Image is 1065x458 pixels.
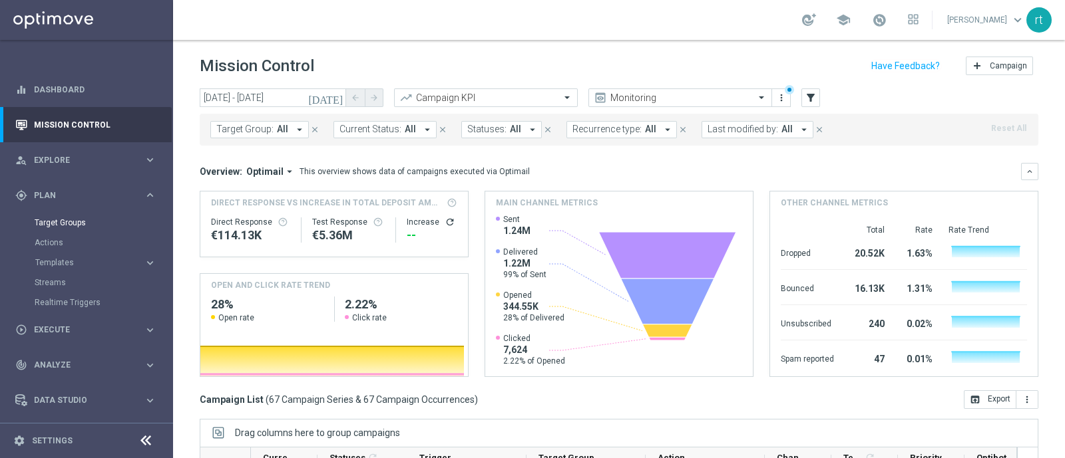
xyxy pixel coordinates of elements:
button: Target Group: All arrow_drop_down [210,121,309,138]
span: Clicked [503,333,565,344]
i: arrow_drop_down [798,124,810,136]
h1: Mission Control [200,57,314,76]
span: ( [266,394,269,405]
div: Dropped [781,241,834,263]
i: keyboard_arrow_right [144,324,156,336]
h2: 2.22% [345,296,457,312]
i: person_search [15,154,27,166]
a: Settings [32,437,73,445]
a: Dashboard [34,72,156,107]
span: Plan [34,191,144,199]
button: Last modified by: All arrow_drop_down [702,121,813,138]
h4: Other channel metrics [781,197,888,209]
div: Direct Response [211,217,290,227]
div: 0.01% [901,347,933,368]
i: arrow_forward [369,93,379,102]
i: add [972,60,982,71]
button: more_vert [1016,390,1038,409]
ng-select: Monitoring [588,88,772,107]
button: more_vert [775,90,788,106]
span: Optimail [246,166,284,177]
h2: 28% [211,296,323,312]
div: Plan [15,189,144,201]
span: school [836,13,851,27]
span: Campaign [990,61,1027,70]
button: close [677,122,689,137]
h4: OPEN AND CLICK RATE TREND [211,279,330,291]
span: Recurrence type: [572,124,642,135]
span: Explore [34,156,144,164]
span: Delivered [503,247,546,257]
div: €114,130 [211,227,290,243]
span: Click rate [352,312,387,323]
span: 28% of Delivered [503,312,564,323]
button: [DATE] [306,88,346,108]
span: Data Studio [34,396,144,404]
button: gps_fixed Plan keyboard_arrow_right [15,190,157,201]
i: arrow_drop_down [421,124,433,136]
button: equalizer Dashboard [15,84,157,95]
i: keyboard_arrow_right [144,189,156,201]
button: close [437,122,449,137]
i: settings [13,435,25,447]
span: Open rate [218,312,254,323]
div: Rate Trend [949,225,1027,235]
a: Streams [35,277,138,288]
i: arrow_drop_down [527,124,538,136]
div: Data Studio [15,394,144,406]
a: Actions [35,237,138,248]
span: All [781,124,793,135]
div: Data Studio keyboard_arrow_right [15,395,157,405]
input: Select date range [200,88,346,107]
span: Analyze [34,361,144,369]
div: Streams [35,273,172,292]
a: Target Groups [35,217,138,228]
button: Optimail arrow_drop_down [242,166,300,177]
i: close [678,125,688,134]
i: more_vert [1022,394,1032,405]
i: more_vert [776,92,787,103]
div: Increase [407,217,457,227]
i: play_circle_outline [15,324,27,336]
span: All [277,124,288,135]
div: 16.13K [850,277,885,298]
a: [PERSON_NAME]keyboard_arrow_down [946,10,1026,30]
div: Optibot [15,418,156,453]
span: Statuses: [467,124,507,135]
button: filter_alt [801,88,820,107]
span: Opened [503,290,564,300]
div: Total [850,225,885,235]
span: All [645,124,656,135]
span: Execute [34,326,144,334]
input: Have Feedback? [871,61,940,70]
a: Mission Control [34,107,156,142]
div: Mission Control [15,120,157,130]
i: filter_alt [805,92,817,104]
div: 0.02% [901,312,933,333]
i: close [815,125,824,134]
i: gps_fixed [15,189,27,201]
div: 20.52K [850,241,885,263]
button: play_circle_outline Execute keyboard_arrow_right [15,324,157,335]
div: Unsubscribed [781,312,834,333]
i: track_changes [15,359,27,371]
i: close [310,125,319,134]
span: 7,624 [503,344,565,356]
button: track_changes Analyze keyboard_arrow_right [15,360,157,370]
i: [DATE] [308,92,344,104]
i: close [438,125,447,134]
i: arrow_drop_down [284,166,296,177]
span: ) [475,394,478,405]
span: All [510,124,521,135]
multiple-options-button: Export to CSV [964,394,1038,404]
span: keyboard_arrow_down [1010,13,1025,27]
div: Spam reported [781,347,834,368]
div: There are unsaved changes [785,85,794,94]
span: Templates [35,259,130,267]
i: keyboard_arrow_down [1025,167,1034,176]
i: arrow_drop_down [294,124,306,136]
